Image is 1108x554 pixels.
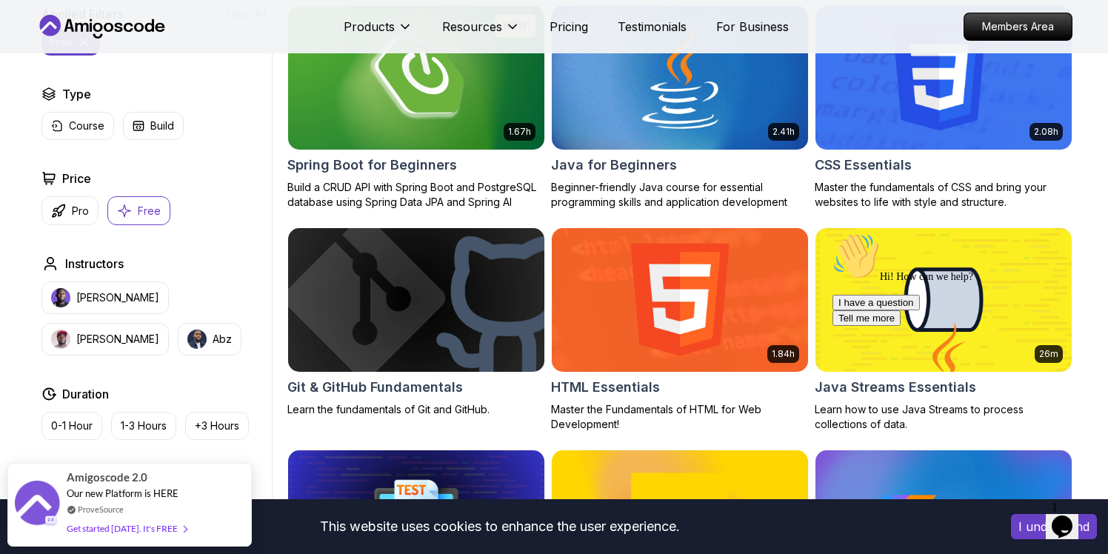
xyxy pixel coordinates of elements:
p: Abz [213,332,232,347]
img: Java Streams Essentials card [815,228,1072,372]
div: Get started [DATE]. It's FREE [67,520,187,537]
h2: Duration [62,385,109,403]
span: Our new Platform is HERE [67,487,178,499]
p: 2.41h [772,126,795,138]
button: Resources [442,18,520,47]
a: Members Area [964,13,1072,41]
span: Amigoscode 2.0 [67,469,147,486]
p: Beginner-friendly Java course for essential programming skills and application development [551,180,809,210]
a: Pricing [550,18,588,36]
a: Testimonials [618,18,687,36]
iframe: chat widget [1046,495,1093,539]
button: 1-3 Hours [111,412,176,440]
a: Java for Beginners card2.41hJava for BeginnersBeginner-friendly Java course for essential program... [551,5,809,210]
p: Members Area [964,13,1072,40]
a: HTML Essentials card1.84hHTML EssentialsMaster the Fundamentals of HTML for Web Development! [551,227,809,432]
p: 1.84h [772,348,795,360]
p: Free [138,204,161,218]
button: instructor imgAbz [178,323,241,356]
div: This website uses cookies to enhance the user experience. [11,510,989,543]
button: +3 Hours [185,412,249,440]
h2: HTML Essentials [551,377,660,398]
div: 👋Hi! How can we help?I have a questionTell me more [6,6,273,99]
img: Spring Boot for Beginners card [288,6,544,150]
button: I have a question [6,68,93,84]
p: 1.67h [508,126,531,138]
img: Java for Beginners card [552,6,808,150]
h2: Price [62,170,91,187]
button: Build [123,112,184,140]
button: 0-1 Hour [41,412,102,440]
p: +3 Hours [195,418,239,433]
p: Master the fundamentals of CSS and bring your websites to life with style and structure. [815,180,1072,210]
p: Course [69,119,104,133]
a: Spring Boot for Beginners card1.67hNEWSpring Boot for BeginnersBuild a CRUD API with Spring Boot ... [287,5,545,210]
h2: Instructors [65,255,124,273]
p: 0-1 Hour [51,418,93,433]
p: Build [150,119,174,133]
a: Java Streams Essentials card26mJava Streams EssentialsLearn how to use Java Streams to process co... [815,227,1072,432]
p: Learn the fundamentals of Git and GitHub. [287,402,545,417]
span: Hi! How can we help? [6,44,147,56]
h2: Type [62,85,91,103]
h2: CSS Essentials [815,155,912,176]
p: [PERSON_NAME] [76,290,159,305]
p: Build a CRUD API with Spring Boot and PostgreSQL database using Spring Data JPA and Spring AI [287,180,545,210]
img: :wave: [6,6,53,53]
p: Products [344,18,395,36]
p: [PERSON_NAME] [76,332,159,347]
button: Accept cookies [1011,514,1097,539]
h2: Java Streams Essentials [815,377,976,398]
button: Free [107,196,170,225]
iframe: chat widget [827,227,1093,487]
a: ProveSource [78,503,124,515]
button: Products [344,18,413,47]
a: CSS Essentials card2.08hCSS EssentialsMaster the fundamentals of CSS and bring your websites to l... [815,5,1072,210]
h2: Spring Boot for Beginners [287,155,457,176]
button: instructor img[PERSON_NAME] [41,281,169,314]
p: Pro [72,204,89,218]
p: 2.08h [1034,126,1058,138]
p: Learn how to use Java Streams to process collections of data. [815,402,1072,432]
p: Resources [442,18,502,36]
a: For Business [716,18,789,36]
button: instructor img[PERSON_NAME] [41,323,169,356]
img: provesource social proof notification image [15,481,59,529]
h2: Java for Beginners [551,155,677,176]
img: CSS Essentials card [815,6,1072,150]
img: Git & GitHub Fundamentals card [288,228,544,372]
a: Git & GitHub Fundamentals cardGit & GitHub FundamentalsLearn the fundamentals of Git and GitHub. [287,227,545,417]
h2: Git & GitHub Fundamentals [287,377,463,398]
button: Course [41,112,114,140]
p: Master the Fundamentals of HTML for Web Development! [551,402,809,432]
img: instructor img [187,330,207,349]
button: Tell me more [6,84,74,99]
button: Pro [41,196,99,225]
p: 1-3 Hours [121,418,167,433]
img: instructor img [51,330,70,349]
img: instructor img [51,288,70,307]
img: HTML Essentials card [552,228,808,372]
